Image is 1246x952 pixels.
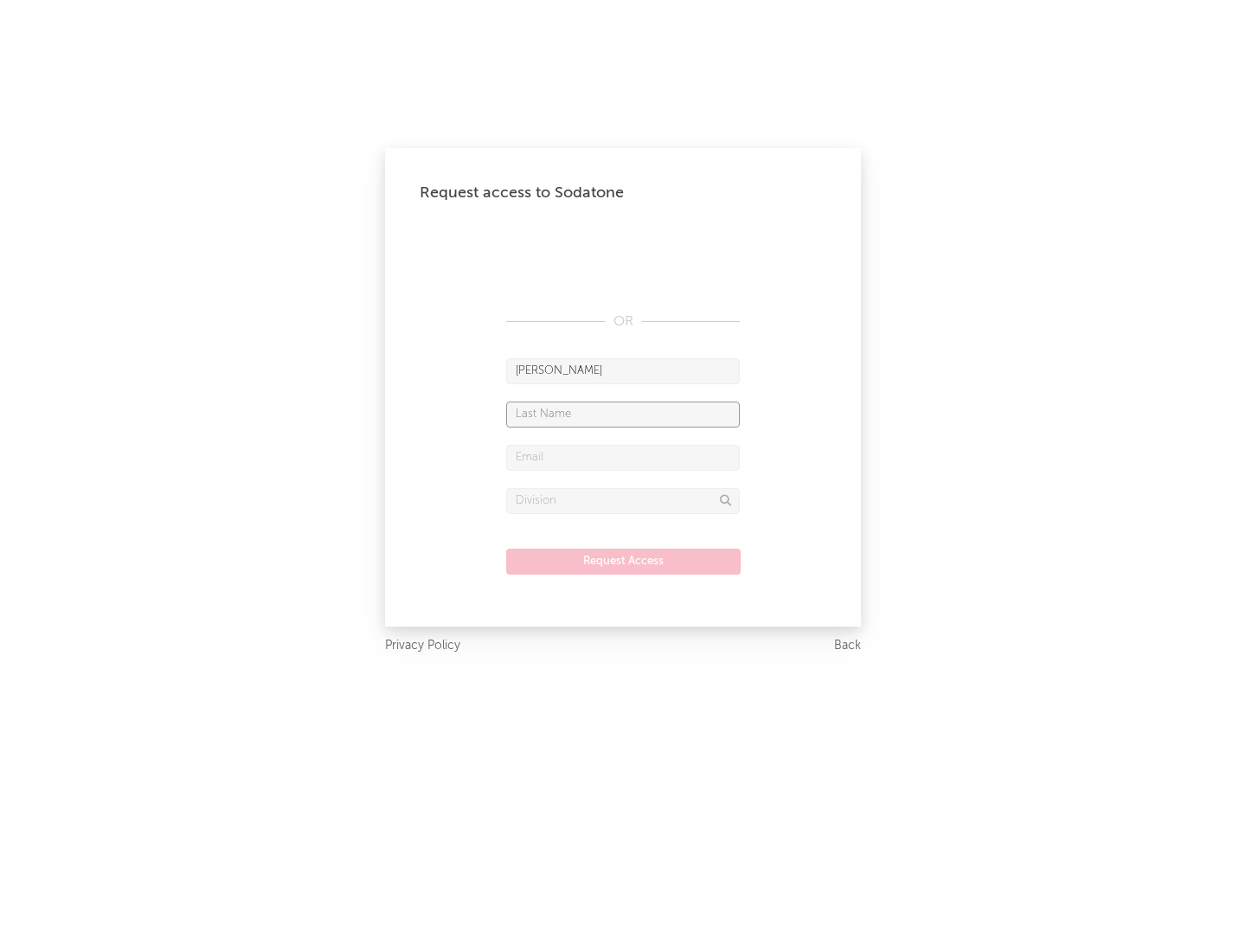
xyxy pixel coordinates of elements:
a: Back [834,635,861,657]
div: OR [506,312,740,332]
input: Email [506,445,740,471]
button: Request Access [506,549,741,575]
input: Division [506,488,740,514]
input: Last Name [506,402,740,428]
div: Request access to Sodatone [420,183,826,203]
input: First Name [506,358,740,384]
a: Privacy Policy [385,635,460,657]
